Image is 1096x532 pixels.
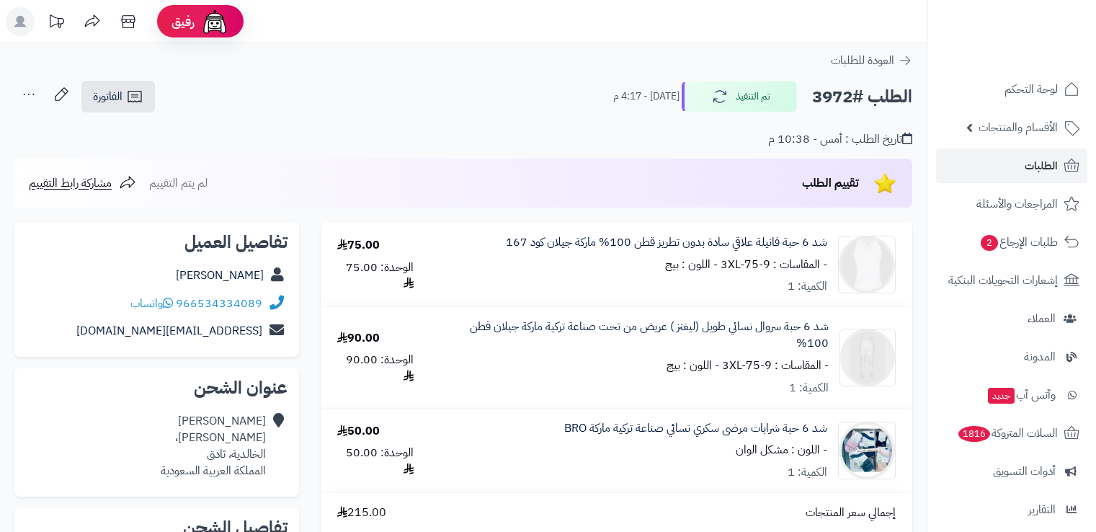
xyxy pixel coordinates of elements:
[831,52,894,69] span: العودة للطلبات
[171,13,195,30] span: رفيق
[936,187,1087,221] a: المراجعات والأسئلة
[957,425,991,443] span: 1816
[38,7,74,40] a: تحديثات المنصة
[788,278,827,295] div: الكمية: 1
[1028,500,1056,520] span: التقارير
[93,88,122,105] span: الفاتورة
[176,295,262,312] a: 966534334089
[26,234,288,251] h2: تفاصيل العميل
[337,352,414,385] div: الوحدة: 90.00
[936,225,1087,260] a: طلبات الإرجاع2
[1028,309,1056,329] span: العملاء
[667,357,719,374] small: - اللون : بيج
[936,454,1087,489] a: أدوات التسويق
[802,174,859,192] span: تقييم الطلب
[721,256,827,273] small: - المقاسات : 3XL-75-9
[812,82,912,112] h2: الطلب #3972
[839,422,895,479] img: 1755277554-WhatsApp%20Image%202025-07-16%20at%201.25.59%20PM%20(1)-90x90.jpeg
[1004,79,1058,99] span: لوحة التحكم
[986,385,1056,405] span: وآتس آب
[988,388,1015,404] span: جديد
[564,420,827,437] a: شد 6 حبة شرابات مرضى سكري نسائي صناعة تركية ماركة BRO
[806,505,896,521] span: إجمالي سعر المنتجات
[337,260,414,293] div: الوحدة: 75.00
[337,330,380,347] div: 90.00
[76,322,262,340] a: [EMAIL_ADDRESS][DOMAIN_NAME]
[447,319,829,352] a: شد 6 حبة سروال نسائي طويل (ليغنز ) عريض من تحت صناعة تركية ماركة جيلان قطن 100%
[979,232,1058,252] span: طلبات الإرجاع
[936,340,1087,374] a: المدونة
[1025,156,1058,176] span: الطلبات
[200,7,229,36] img: ai-face.png
[980,234,999,252] span: 2
[337,423,380,440] div: 50.00
[936,301,1087,336] a: العملاء
[81,81,155,112] a: الفاتورة
[29,174,112,192] span: مشاركة رابط التقييم
[26,379,288,396] h2: عنوان الشحن
[149,174,208,192] span: لم يتم التقييم
[337,445,414,478] div: الوحدة: 50.00
[831,52,912,69] a: العودة للطلبات
[506,234,827,251] a: شد 6 حبة فانيلة علاقي سادة بدون تطريز قطن 100% ماركة جيلان كود 167
[976,194,1058,214] span: المراجعات والأسئلة
[936,416,1087,451] a: السلات المتروكة1816
[936,492,1087,527] a: التقارير
[1024,347,1056,367] span: المدونة
[337,237,380,254] div: 75.00
[788,464,827,481] div: الكمية: 1
[682,81,797,112] button: تم التنفيذ
[176,267,264,284] a: [PERSON_NAME]
[130,295,173,312] a: واتساب
[161,413,266,479] div: [PERSON_NAME] [PERSON_NAME]، الخالدية، ثادق المملكة العربية السعودية
[789,380,829,396] div: الكمية: 1
[979,118,1058,138] span: الأقسام والمنتجات
[839,236,895,293] img: 1755175761-167-1%20(1)-90x90.png
[840,329,895,386] img: 1755183687-236-1-90x90.png
[957,423,1058,443] span: السلات المتروكة
[768,131,912,148] div: تاريخ الطلب : أمس - 10:38 م
[337,505,386,521] span: 215.00
[936,72,1087,107] a: لوحة التحكم
[936,148,1087,183] a: الطلبات
[936,378,1087,412] a: وآتس آبجديد
[993,461,1056,482] span: أدوات التسويق
[722,357,829,374] small: - المقاسات : 3XL-75-9
[948,270,1058,291] span: إشعارات التحويلات البنكية
[665,256,718,273] small: - اللون : بيج
[936,263,1087,298] a: إشعارات التحويلات البنكية
[736,441,827,458] small: - اللون : مشكل الوان
[998,11,1082,41] img: logo-2.png
[613,89,680,104] small: [DATE] - 4:17 م
[29,174,136,192] a: مشاركة رابط التقييم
